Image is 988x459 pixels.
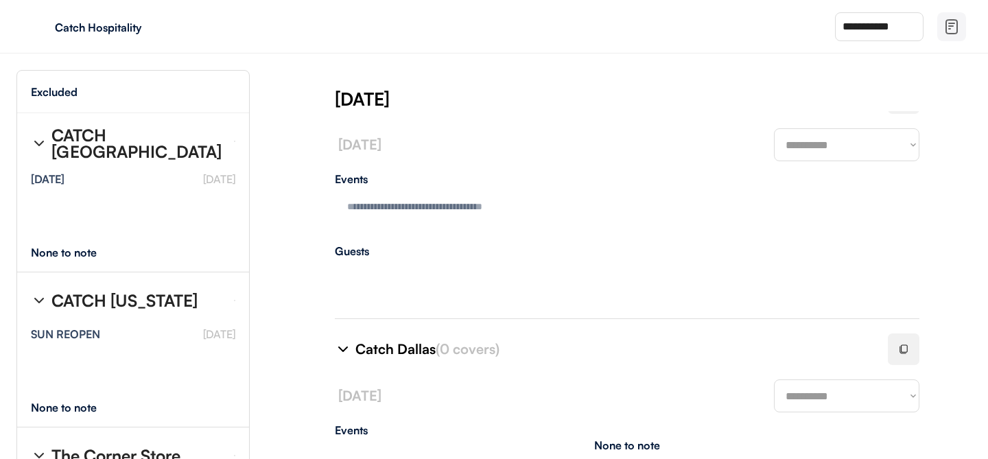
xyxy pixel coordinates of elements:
font: [DATE] [338,136,381,153]
div: None to note [31,247,122,258]
div: None to note [31,402,122,413]
div: Catch Dallas [355,340,871,359]
img: chevron-right%20%281%29.svg [335,341,351,357]
div: [DATE] [31,174,64,185]
img: yH5BAEAAAAALAAAAAABAAEAAAIBRAA7 [27,16,49,38]
div: Catch Hospitality [55,22,228,33]
div: SUN REOPEN [31,329,100,340]
img: file-02.svg [943,19,960,35]
div: None to note [594,440,660,451]
font: [DATE] [203,172,235,186]
div: Events [335,425,919,436]
div: Guests [335,246,919,257]
div: [DATE] [335,86,988,111]
font: [DATE] [338,387,381,404]
div: CATCH [GEOGRAPHIC_DATA] [51,127,223,160]
font: [DATE] [203,327,235,341]
div: Excluded [31,86,78,97]
img: chevron-right%20%281%29.svg [31,292,47,309]
font: (0 covers) [436,340,499,357]
div: CATCH [US_STATE] [51,292,198,309]
img: chevron-right%20%281%29.svg [31,135,47,152]
div: Events [335,174,919,185]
